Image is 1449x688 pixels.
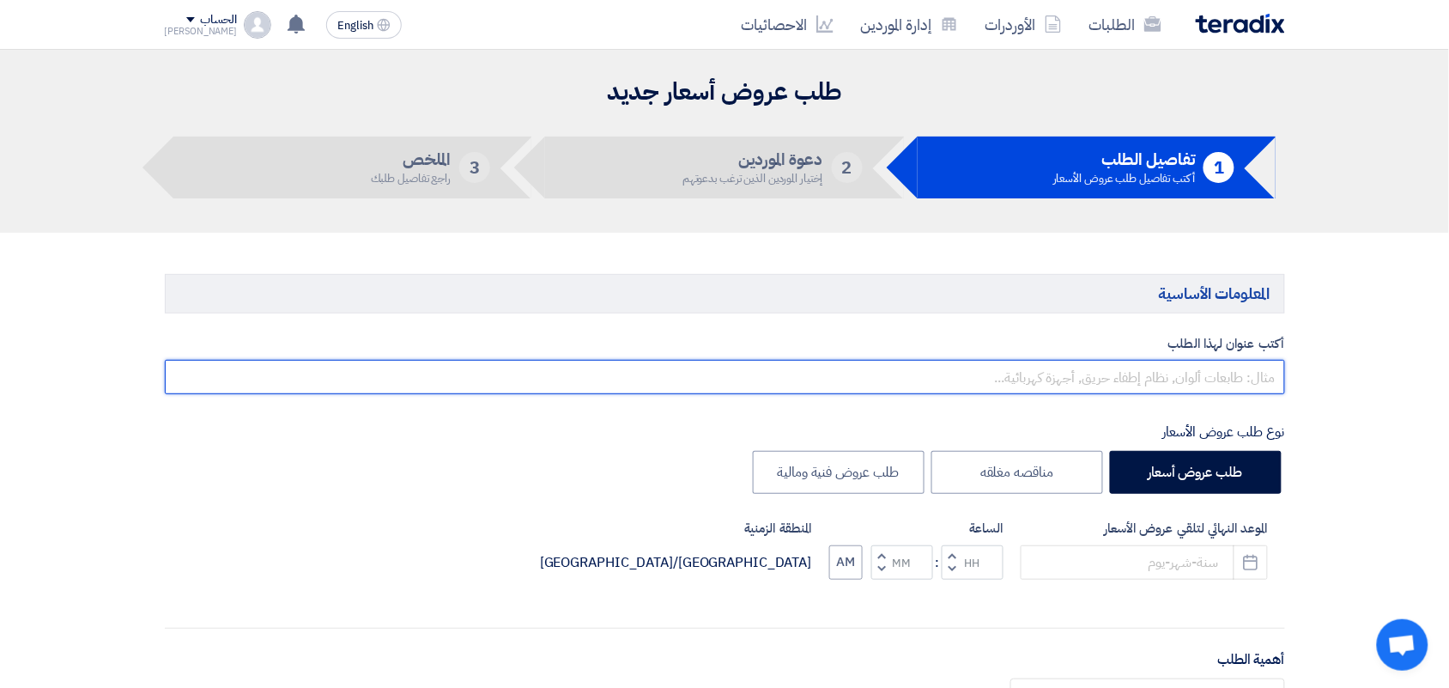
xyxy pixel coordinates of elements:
a: الأوردرات [972,4,1076,45]
label: الموعد النهائي لتلقي عروض الأسعار [1021,519,1268,539]
label: مناقصه مغلقه [931,451,1103,494]
label: الساعة [829,519,1003,539]
div: [PERSON_NAME] [165,27,238,36]
input: مثال: طابعات ألوان, نظام إطفاء حريق, أجهزة كهربائية... [165,360,1285,394]
div: 2 [832,152,863,183]
h2: طلب عروض أسعار جديد [165,76,1285,109]
label: أهمية الطلب [1218,649,1285,670]
h5: تفاصيل الطلب [1053,152,1195,167]
div: إختيار الموردين الذين ترغب بدعوتهم [682,173,823,184]
label: المنطقة الزمنية [540,519,812,539]
div: : [933,552,942,573]
button: English [326,11,402,39]
img: Teradix logo [1196,14,1285,33]
div: 1 [1203,152,1234,183]
div: [GEOGRAPHIC_DATA]/[GEOGRAPHIC_DATA] [540,552,812,573]
input: Minutes [871,545,933,580]
a: Open chat [1377,619,1428,671]
div: الحساب [200,13,237,27]
div: راجع تفاصيل طلبك [371,173,451,184]
h5: دعوة الموردين [682,152,823,167]
img: profile_test.png [244,11,271,39]
div: نوع طلب عروض الأسعار [165,422,1285,442]
div: أكتب تفاصيل طلب عروض الأسعار [1053,173,1195,184]
div: 3 [459,152,490,183]
a: إدارة الموردين [847,4,972,45]
h5: المعلومات الأساسية [165,274,1285,313]
label: أكتب عنوان لهذا الطلب [165,334,1285,354]
input: Hours [942,545,1003,580]
button: AM [829,545,863,580]
label: طلب عروض فنية ومالية [753,451,925,494]
span: English [337,20,373,32]
a: الاحصائيات [728,4,847,45]
a: الطلبات [1076,4,1175,45]
input: سنة-شهر-يوم [1021,545,1268,580]
label: طلب عروض أسعار [1110,451,1282,494]
h5: الملخص [371,152,451,167]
